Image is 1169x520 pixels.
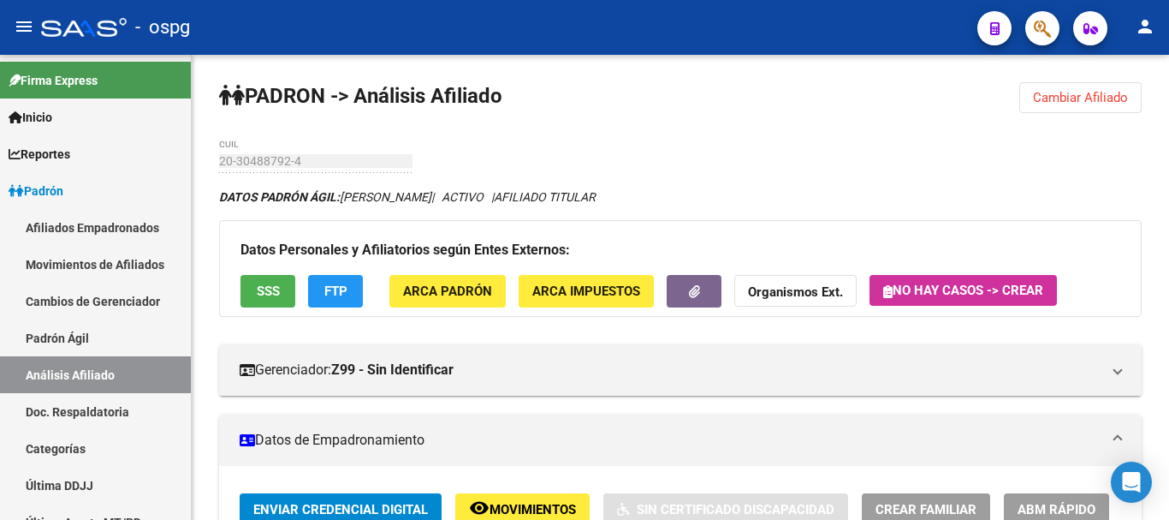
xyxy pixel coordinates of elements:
span: Movimientos [490,502,576,517]
button: Cambiar Afiliado [1019,82,1142,113]
button: No hay casos -> Crear [869,275,1057,306]
span: Firma Express [9,71,98,90]
span: Reportes [9,145,70,164]
button: ARCA Impuestos [519,275,654,307]
strong: Organismos Ext. [748,285,843,301]
span: - ospg [135,9,190,46]
span: ARCA Padrón [403,284,492,300]
span: [PERSON_NAME] [219,190,431,204]
button: FTP [308,275,363,307]
span: ARCA Impuestos [532,284,640,300]
span: SSS [257,284,280,300]
h3: Datos Personales y Afiliatorios según Entes Externos: [240,238,1120,262]
mat-expansion-panel-header: Datos de Empadronamiento [219,415,1142,466]
div: Open Intercom Messenger [1111,462,1152,503]
span: Sin Certificado Discapacidad [637,502,834,517]
button: ARCA Padrón [389,275,506,307]
span: AFILIADO TITULAR [494,190,596,204]
span: ABM Rápido [1018,502,1095,517]
strong: DATOS PADRÓN ÁGIL: [219,190,340,204]
span: Cambiar Afiliado [1033,90,1128,105]
button: Organismos Ext. [734,275,857,307]
strong: Z99 - Sin Identificar [331,361,454,380]
span: Inicio [9,108,52,127]
mat-icon: remove_red_eye [469,498,490,518]
mat-panel-title: Gerenciador: [240,361,1101,380]
span: Padrón [9,182,63,200]
mat-expansion-panel-header: Gerenciador:Z99 - Sin Identificar [219,344,1142,396]
mat-icon: person [1135,16,1155,37]
mat-icon: menu [14,16,34,37]
span: Crear Familiar [875,502,976,517]
mat-panel-title: Datos de Empadronamiento [240,431,1101,450]
strong: PADRON -> Análisis Afiliado [219,84,502,108]
span: Enviar Credencial Digital [253,502,428,517]
span: FTP [324,284,347,300]
span: No hay casos -> Crear [883,283,1043,298]
button: SSS [240,275,295,307]
i: | ACTIVO | [219,190,596,204]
